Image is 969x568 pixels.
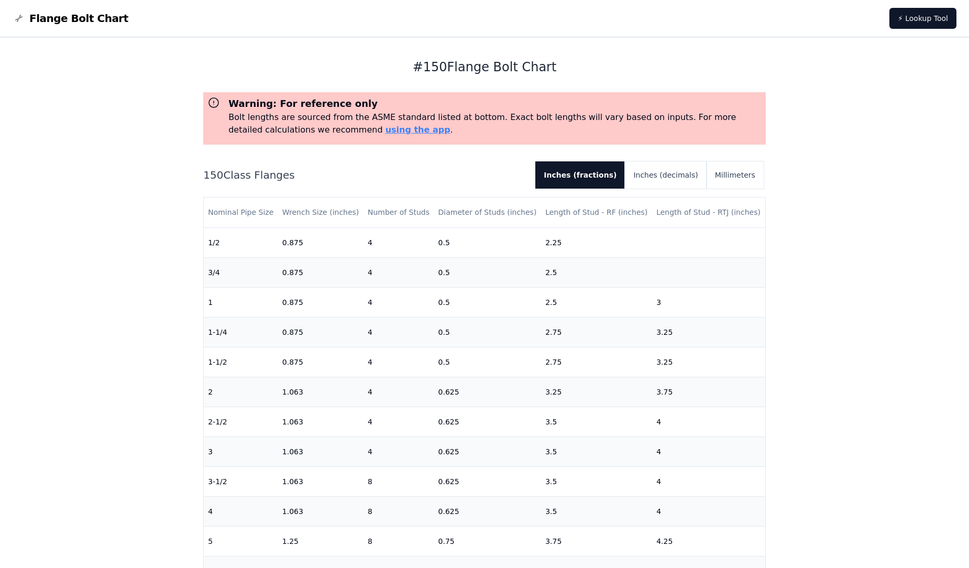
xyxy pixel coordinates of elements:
td: 4 [364,317,434,347]
td: 3.5 [541,407,652,436]
td: 1 [204,287,278,317]
td: 0.625 [434,496,542,526]
td: 3.25 [652,317,765,347]
td: 3.25 [541,377,652,407]
td: 1.063 [278,496,364,526]
td: 3.5 [541,496,652,526]
p: Bolt lengths are sourced from the ASME standard listed at bottom. Exact bolt lengths will vary ba... [228,111,762,136]
td: 3.75 [652,377,765,407]
a: using the app [386,125,450,135]
span: Flange Bolt Chart [29,11,128,26]
td: 4 [364,436,434,466]
td: 4 [364,407,434,436]
td: 8 [364,526,434,556]
td: 4.25 [652,526,765,556]
td: 2.75 [541,347,652,377]
td: 0.75 [434,526,542,556]
td: 0.5 [434,287,542,317]
td: 4 [652,496,765,526]
td: 2.25 [541,227,652,257]
td: 4 [364,287,434,317]
td: 0.5 [434,227,542,257]
th: Wrench Size (inches) [278,198,364,227]
td: 3-1/2 [204,466,278,496]
th: Length of Stud - RF (inches) [541,198,652,227]
td: 4 [364,227,434,257]
td: 3 [652,287,765,317]
th: Length of Stud - RTJ (inches) [652,198,765,227]
td: 8 [364,496,434,526]
td: 1.063 [278,407,364,436]
td: 3.5 [541,436,652,466]
td: 4 [364,257,434,287]
td: 3.75 [541,526,652,556]
td: 3 [204,436,278,466]
td: 0.625 [434,377,542,407]
td: 3/4 [204,257,278,287]
td: 3.25 [652,347,765,377]
td: 2.75 [541,317,652,347]
td: 0.875 [278,227,364,257]
td: 4 [364,377,434,407]
a: ⚡ Lookup Tool [889,8,956,29]
td: 2-1/2 [204,407,278,436]
h1: # 150 Flange Bolt Chart [203,59,766,75]
td: 0.625 [434,436,542,466]
h2: 150 Class Flanges [203,168,527,182]
td: 0.875 [278,257,364,287]
td: 3.5 [541,466,652,496]
button: Inches (fractions) [535,161,625,189]
td: 0.875 [278,287,364,317]
td: 0.625 [434,466,542,496]
td: 1/2 [204,227,278,257]
a: Flange Bolt Chart LogoFlange Bolt Chart [13,11,128,26]
td: 0.5 [434,347,542,377]
td: 0.5 [434,317,542,347]
th: Diameter of Studs (inches) [434,198,542,227]
th: Nominal Pipe Size [204,198,278,227]
td: 4 [652,436,765,466]
td: 1.25 [278,526,364,556]
td: 2 [204,377,278,407]
td: 8 [364,466,434,496]
td: 1-1/4 [204,317,278,347]
td: 1.063 [278,466,364,496]
td: 2.5 [541,287,652,317]
button: Inches (decimals) [625,161,706,189]
td: 4 [204,496,278,526]
img: Flange Bolt Chart Logo [13,12,25,25]
td: 4 [652,407,765,436]
td: 1.063 [278,377,364,407]
td: 4 [652,466,765,496]
td: 0.625 [434,407,542,436]
td: 1.063 [278,436,364,466]
td: 0.5 [434,257,542,287]
h3: Warning: For reference only [228,96,762,111]
button: Millimeters [707,161,764,189]
td: 4 [364,347,434,377]
td: 0.875 [278,347,364,377]
td: 5 [204,526,278,556]
td: 2.5 [541,257,652,287]
td: 0.875 [278,317,364,347]
th: Number of Studs [364,198,434,227]
td: 1-1/2 [204,347,278,377]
